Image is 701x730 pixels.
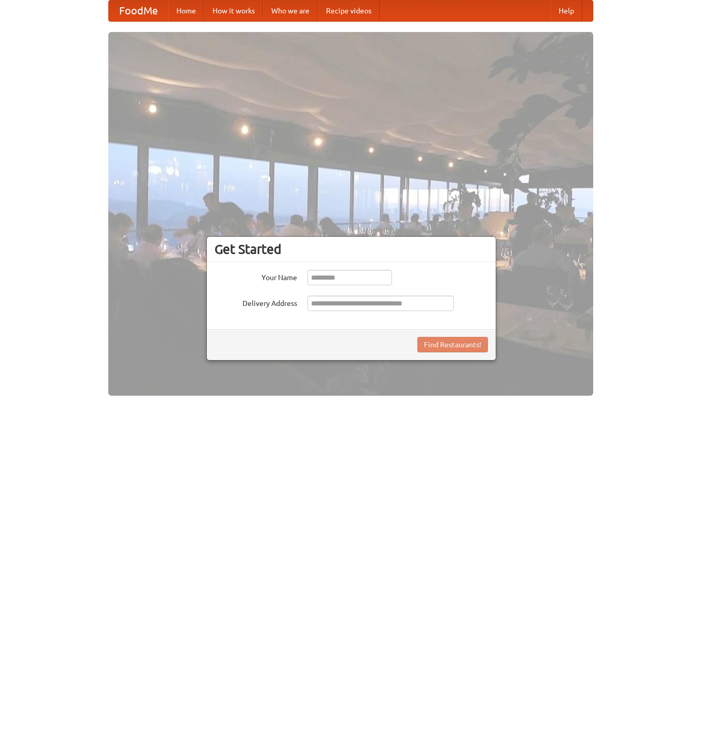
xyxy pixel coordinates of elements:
[109,1,168,21] a: FoodMe
[318,1,380,21] a: Recipe videos
[204,1,263,21] a: How it works
[215,241,488,257] h3: Get Started
[215,270,297,283] label: Your Name
[215,296,297,309] label: Delivery Address
[168,1,204,21] a: Home
[550,1,582,21] a: Help
[263,1,318,21] a: Who we are
[417,337,488,352] button: Find Restaurants!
